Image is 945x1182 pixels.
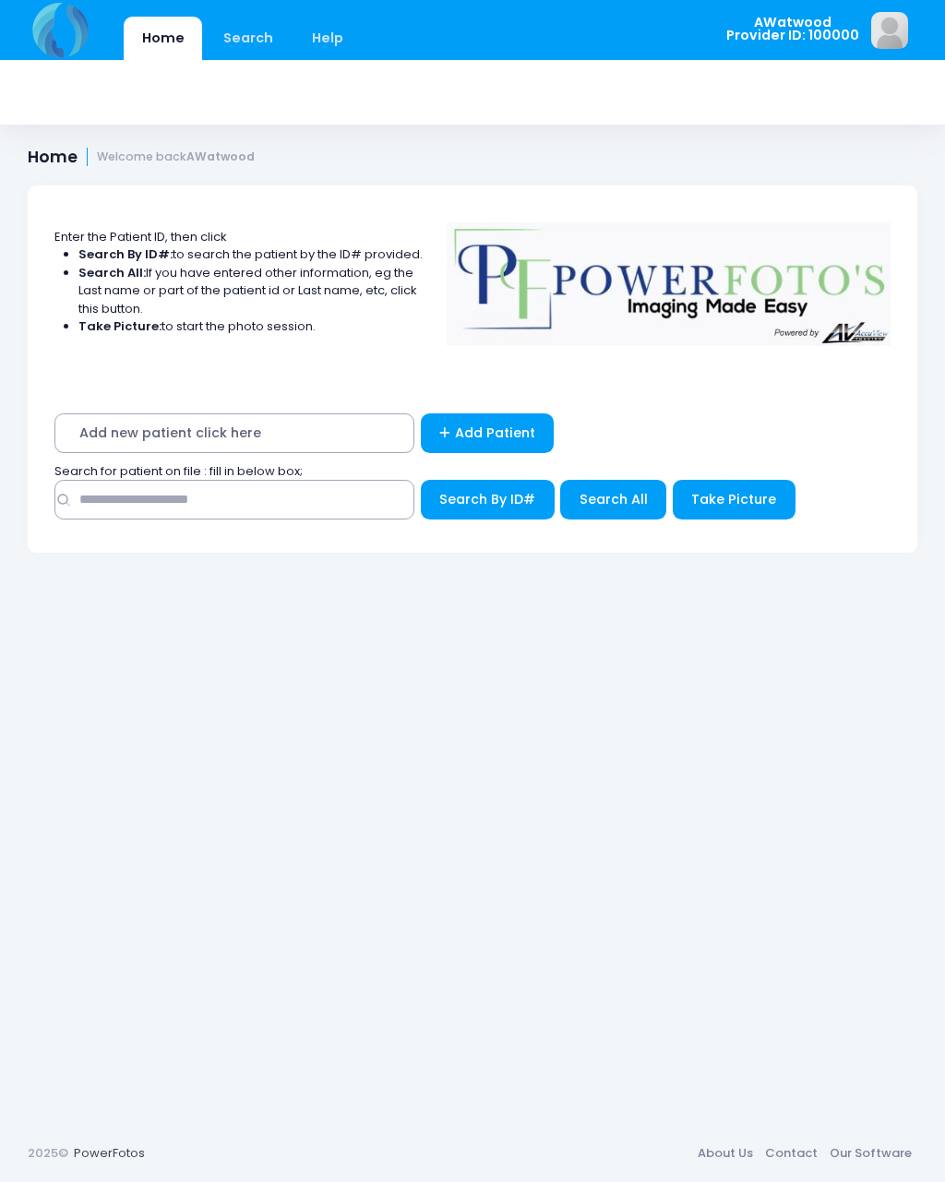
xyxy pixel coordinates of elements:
[294,17,362,60] a: Help
[54,228,227,245] span: Enter the Patient ID, then click
[421,413,555,453] a: Add Patient
[871,12,908,49] img: image
[78,245,424,264] li: to search the patient by the ID# provided.
[439,490,535,508] span: Search By ID#
[28,1144,68,1162] span: 2025©
[726,16,859,42] span: AWatwood Provider ID: 100000
[560,480,666,519] button: Search All
[673,480,795,519] button: Take Picture
[54,413,414,453] span: Add new patient click here
[205,17,291,60] a: Search
[421,480,555,519] button: Search By ID#
[691,490,776,508] span: Take Picture
[823,1137,917,1170] a: Our Software
[97,150,255,164] small: Welcome back
[691,1137,759,1170] a: About Us
[28,148,255,167] h1: Home
[74,1144,145,1162] a: PowerFotos
[78,264,424,318] li: If you have entered other information, eg the Last name or part of the patient id or Last name, e...
[124,17,202,60] a: Home
[438,209,900,346] img: Logo
[78,317,424,336] li: to start the photo session.
[54,462,303,480] span: Search for patient on file : fill in below box;
[580,490,648,508] span: Search All
[186,149,255,164] strong: AWatwood
[78,264,146,281] strong: Search All:
[759,1137,823,1170] a: Contact
[78,245,173,263] strong: Search By ID#:
[78,317,161,335] strong: Take Picture:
